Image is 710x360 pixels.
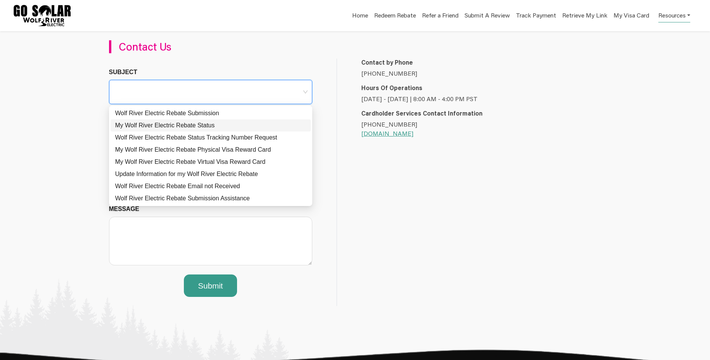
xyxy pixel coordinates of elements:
a: Refer a Friend [422,11,459,22]
a: [DOMAIN_NAME] [361,129,414,137]
div: My Wolf River Electric Rebate Status [111,119,311,132]
div: Wolf River Electric Rebate Email not Received [115,182,306,191]
p: [DATE] - [DATE] | 8:00 AM - 4:00 PM PST [361,94,583,103]
a: Retrieve My Link [562,11,607,22]
strong: Contact by Phone [361,58,413,66]
div: Wolf River Electric Rebate Submission [111,107,311,119]
strong: Cardholder Services Contact Information [361,109,482,117]
div: My Wolf River Electric Rebate Virtual Visa Reward Card [111,156,311,168]
div: Wolf River Electric Rebate Status Tracking Number Request [115,133,306,142]
a: Resources [658,8,690,22]
div: Wolf River Electric Rebate Submission Assistance [111,192,311,205]
div: My Wolf River Electric Rebate Virtual Visa Reward Card [115,157,306,167]
a: Redeem Rebate [374,11,416,22]
div: Wolf River Electric Rebate Email not Received [111,180,311,192]
p: [PHONE_NUMBER] [361,120,583,138]
div: Update Information for my Wolf River Electric Rebate [111,168,311,180]
img: Program logo [14,5,71,26]
div: Update Information for my Wolf River Electric Rebate [115,170,306,179]
a: My Visa Card [614,8,649,23]
div: My Wolf River Electric Rebate Physical Visa Reward Card [115,145,306,154]
textarea: Message [109,217,312,265]
strong: Hours Of Operations [361,84,422,92]
a: Home [352,11,368,22]
h3: Contact Us [119,40,343,53]
div: Wolf River Electric Rebate Status Tracking Number Request [111,132,311,144]
a: Submit A Review [465,11,510,22]
div: Wolf River Electric Rebate Submission [115,109,306,118]
label: Subject [109,68,143,77]
label: Message [109,205,145,214]
div: Wolf River Electric Rebate Submission Assistance [115,194,306,203]
p: [PHONE_NUMBER] [361,69,583,78]
div: My Wolf River Electric Rebate Physical Visa Reward Card [111,144,311,156]
a: Track Payment [516,11,556,22]
div: My Wolf River Electric Rebate Status [115,121,306,130]
button: Submit [184,274,237,297]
